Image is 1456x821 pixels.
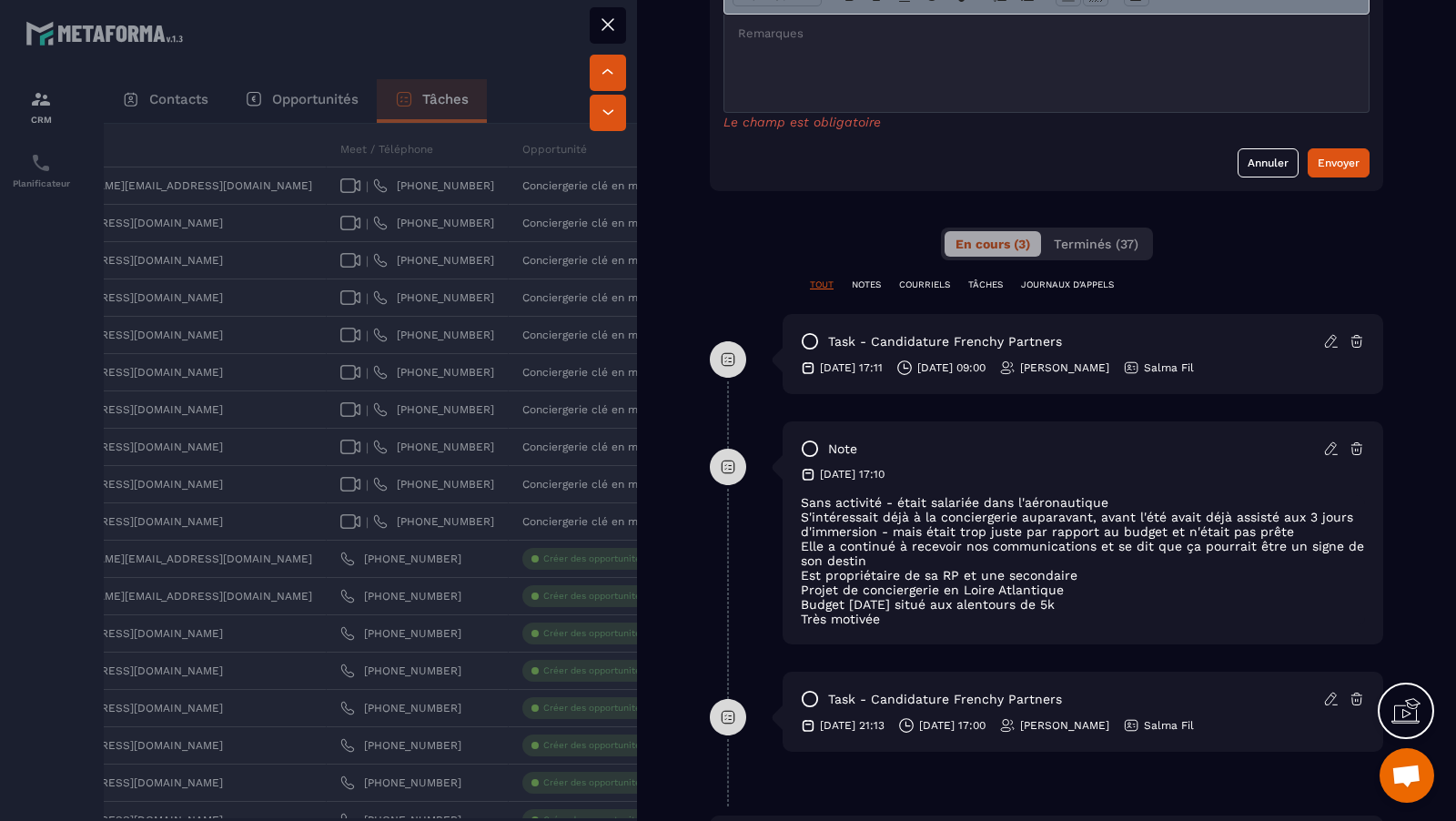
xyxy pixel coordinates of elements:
[1020,718,1109,733] p: [PERSON_NAME]
[968,279,1003,291] p: TÂCHES
[1238,148,1299,177] button: Annuler
[945,231,1041,257] button: En cours (3)
[828,691,1062,708] p: task - Candidature Frenchy Partners
[852,279,881,291] p: NOTES
[820,467,885,481] p: [DATE] 17:10
[801,539,1365,568] p: Elle a continué à recevoir nos communications et se dit que ça pourrait être un signe de son destin
[1043,231,1149,257] button: Terminés (37)
[1308,148,1370,177] button: Envoyer
[1144,718,1194,733] p: Salma Fil
[828,333,1062,350] p: task - Candidature Frenchy Partners
[828,441,857,458] p: note
[820,718,885,733] p: [DATE] 21:13
[955,237,1030,251] span: En cours (3)
[1318,154,1360,172] div: Envoyer
[1144,360,1194,375] p: Salma Fil
[1380,748,1434,803] div: Ouvrir le chat
[810,279,834,291] p: TOUT
[919,718,986,733] p: [DATE] 17:00
[801,510,1365,539] p: S'intéressait déjà à la conciergerie auparavant, avant l'été avait déjà assisté aux 3 jours d'imm...
[1020,360,1109,375] p: [PERSON_NAME]
[1021,279,1114,291] p: JOURNAUX D'APPELS
[899,279,950,291] p: COURRIELS
[820,360,883,375] p: [DATE] 17:11
[917,360,986,375] p: [DATE] 09:00
[801,583,1365,597] p: Projet de conciergerie en Loire Atlantique
[801,612,1365,626] p: Très motivée
[723,115,881,129] span: Le champ est obligatoire
[801,597,1365,612] p: Budget [DATE] situé aux alentours de 5k
[1054,237,1138,251] span: Terminés (37)
[801,495,1365,510] p: Sans activité - était salariée dans l'aéronautique
[801,568,1365,583] p: Est propriétaire de sa RP et une secondaire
